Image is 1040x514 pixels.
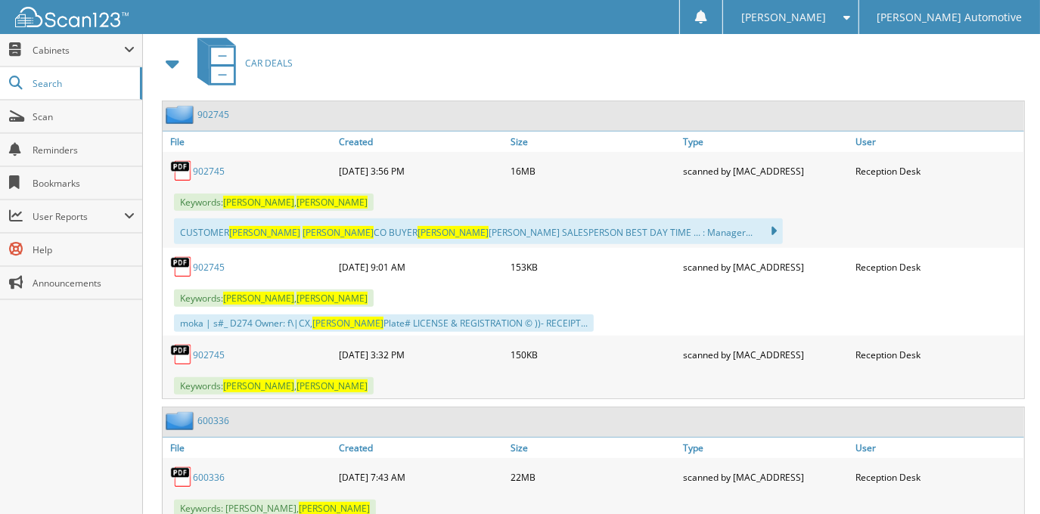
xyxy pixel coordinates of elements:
span: Bookmarks [33,177,135,190]
span: Search [33,77,132,90]
span: [PERSON_NAME] [296,292,368,305]
div: 16MB [508,156,680,186]
span: [PERSON_NAME] [229,226,300,239]
span: Announcements [33,277,135,290]
span: CAR DEALS [245,57,293,70]
div: 22MB [508,462,680,492]
a: Created [335,438,508,458]
a: 902745 [197,108,229,121]
a: CAR DEALS [188,33,293,93]
span: User Reports [33,210,124,223]
span: [PERSON_NAME] [296,196,368,209]
a: 600336 [193,471,225,484]
a: User [852,132,1024,152]
div: Reception Desk [852,462,1024,492]
div: scanned by [MAC_ADDRESS] [679,156,852,186]
a: File [163,438,335,458]
span: [PERSON_NAME] [296,379,368,392]
span: [PERSON_NAME] [223,292,294,305]
a: User [852,438,1024,458]
span: [PERSON_NAME] [303,226,374,239]
img: folder2.png [166,411,197,430]
a: File [163,132,335,152]
a: Created [335,132,508,152]
span: Scan [33,110,135,123]
span: [PERSON_NAME] [741,13,826,22]
img: PDF.png [170,255,193,278]
span: Keywords: , [174,194,374,211]
div: scanned by [MAC_ADDRESS] [679,462,852,492]
div: 150KB [508,339,680,370]
a: 902745 [193,261,225,274]
span: [PERSON_NAME] [418,226,489,239]
div: scanned by [MAC_ADDRESS] [679,339,852,370]
img: folder2.png [166,105,197,124]
a: 600336 [197,414,229,427]
a: 902745 [193,348,225,361]
div: Reception Desk [852,252,1024,282]
a: Size [508,132,680,152]
a: Type [679,132,852,152]
span: Help [33,243,135,256]
div: scanned by [MAC_ADDRESS] [679,252,852,282]
div: moka | s#_ D274 Owner: f\|CX, Plate# LICENSE & REGISTRATION © ))- RECEIPT... [174,314,594,332]
span: [PERSON_NAME] [223,379,294,392]
span: [PERSON_NAME] Automotive [877,13,1022,22]
div: [DATE] 3:56 PM [335,156,508,186]
div: [DATE] 7:43 AM [335,462,508,492]
span: Reminders [33,144,135,156]
span: Keywords: , [174,290,374,307]
span: [PERSON_NAME] [223,196,294,209]
a: Type [679,438,852,458]
iframe: Chat Widget [964,441,1040,514]
div: 153KB [508,252,680,282]
a: 902745 [193,165,225,178]
img: PDF.png [170,466,193,488]
a: Size [508,438,680,458]
span: [PERSON_NAME] [312,317,383,330]
span: Cabinets [33,44,124,57]
img: PDF.png [170,343,193,366]
div: Reception Desk [852,339,1024,370]
div: Reception Desk [852,156,1024,186]
div: [DATE] 9:01 AM [335,252,508,282]
div: CUSTOMER CO BUYER [PERSON_NAME] SALESPERSON BEST DAY TIME ... : Manager... [174,218,783,244]
div: [DATE] 3:32 PM [335,339,508,370]
span: Keywords: , [174,377,374,395]
img: PDF.png [170,159,193,182]
img: scan123-logo-white.svg [15,7,129,27]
